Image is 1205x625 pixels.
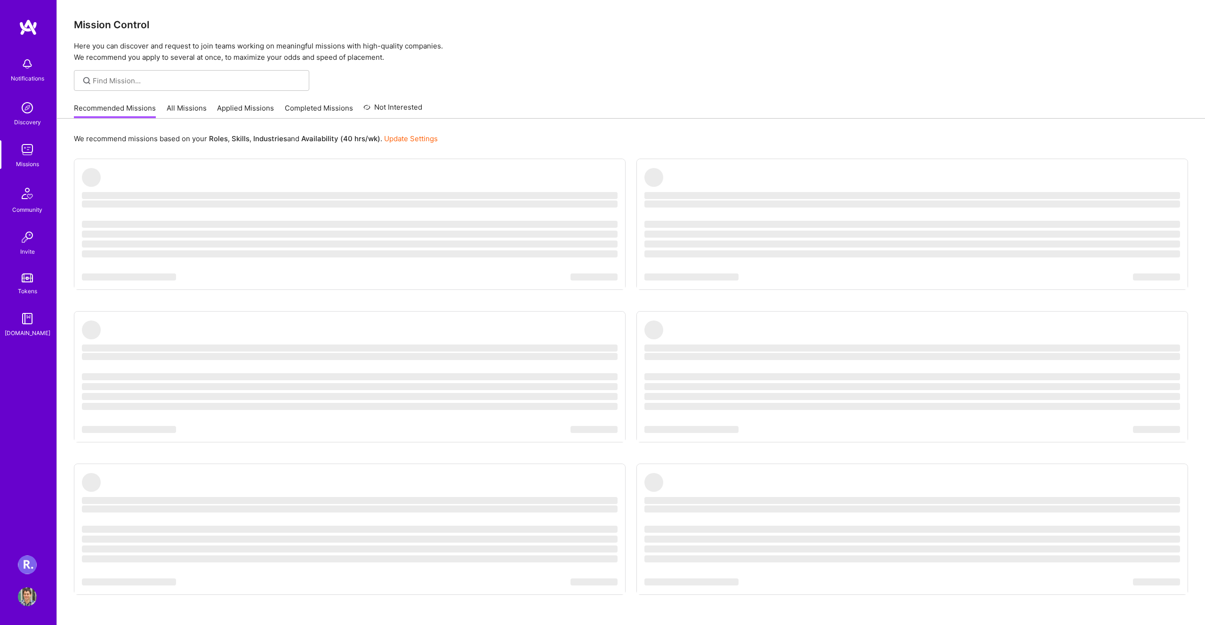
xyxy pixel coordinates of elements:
div: Notifications [11,73,44,83]
img: discovery [18,98,37,117]
img: Invite [18,228,37,247]
div: Invite [20,247,35,256]
div: [DOMAIN_NAME] [5,328,50,338]
img: tokens [22,273,33,282]
b: Roles [209,134,228,143]
a: Not Interested [363,102,422,119]
h3: Mission Control [74,19,1188,31]
img: Community [16,182,39,205]
img: teamwork [18,140,37,159]
div: Tokens [18,286,37,296]
i: icon SearchGrey [81,75,92,86]
b: Industries [253,134,287,143]
img: bell [18,55,37,73]
p: Here you can discover and request to join teams working on meaningful missions with high-quality ... [74,40,1188,63]
div: Community [12,205,42,215]
a: Update Settings [384,134,438,143]
img: User Avatar [18,587,37,606]
img: Roger Healthcare: Team for Clinical Intake Platform [18,555,37,574]
a: All Missions [167,103,207,119]
img: logo [19,19,38,36]
div: Discovery [14,117,41,127]
a: Applied Missions [217,103,274,119]
a: Completed Missions [285,103,353,119]
img: guide book [18,309,37,328]
input: Find Mission... [93,76,302,86]
b: Skills [232,134,249,143]
a: Roger Healthcare: Team for Clinical Intake Platform [16,555,39,574]
b: Availability (40 hrs/wk) [301,134,380,143]
a: User Avatar [16,587,39,606]
div: Missions [16,159,39,169]
a: Recommended Missions [74,103,156,119]
p: We recommend missions based on your , , and . [74,134,438,144]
